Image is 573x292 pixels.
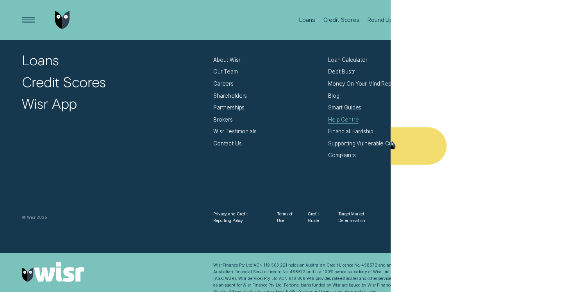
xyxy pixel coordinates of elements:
[338,211,381,224] a: Target Market Determination
[401,16,450,23] div: July Rate Discount
[328,68,355,75] a: Debt Bustr
[20,11,37,29] button: Open Menu
[323,16,359,23] div: Credit Scores
[213,140,242,147] a: Contact Us
[496,210,512,226] a: Twitter
[213,116,233,123] a: Brokers
[213,57,241,63] a: About Wisr
[55,11,70,29] img: Wisr
[22,95,77,112] a: Wisr App
[299,16,315,23] div: Loans
[393,211,424,224] a: Policies & Governance
[328,30,436,57] h2: Resources
[368,16,393,23] div: Round Up
[22,51,59,68] a: Loans
[328,104,361,111] a: Smart Guides
[22,30,207,57] h2: Our Products
[328,81,399,87] a: Money On Your Mind Report
[443,210,459,226] a: Facebook
[328,140,412,147] a: Supporting Vulnerable Customers
[328,116,359,123] a: Help Centre
[501,11,551,29] a: Get Estimate
[213,211,265,224] a: Privacy and Credit Reporting Policy
[308,211,327,224] a: Credit Guide
[213,81,234,87] a: Careers
[19,214,210,221] div: © Wisr 2025
[328,57,368,63] a: Loan Calculator
[213,104,245,111] a: Partnerships
[213,68,238,75] a: Our Team
[328,152,356,159] a: Complaints
[328,128,373,135] a: Financial Hardship
[213,128,257,135] a: Wisr Testimonials
[478,210,494,226] a: LinkedIn
[328,93,339,99] a: Blog
[22,73,106,90] a: Credit Scores
[458,11,498,29] button: Log in
[461,210,477,226] a: Instagram
[277,211,296,224] a: Terms of Use
[213,30,321,57] h2: About Wisr
[22,262,84,282] img: Wisr
[213,93,247,99] a: Shareholders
